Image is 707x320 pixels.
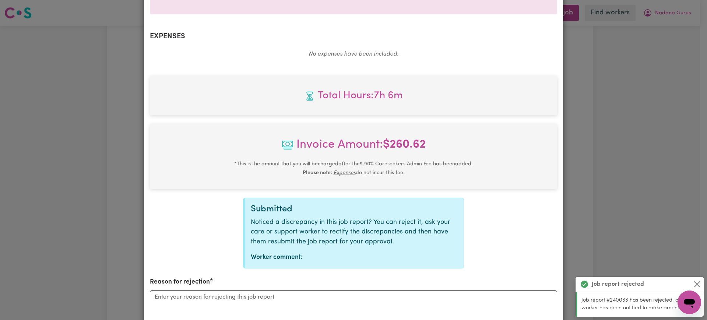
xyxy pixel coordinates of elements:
[150,277,210,287] label: Reason for rejection
[334,170,356,176] u: Expenses
[251,254,303,260] strong: Worker comment:
[309,51,398,57] em: No expenses have been included.
[303,170,332,176] b: Please note:
[678,291,701,314] iframe: Button to launch messaging window
[156,136,551,159] span: Invoice Amount:
[383,139,426,151] b: $ 260.62
[234,161,473,176] small: This is the amount that you will be charged after the 9.90 % Careseekers Admin Fee has been added...
[156,88,551,103] span: Total hours worked: 7 hours 6 minutes
[150,32,557,41] h2: Expenses
[592,280,644,289] strong: Job report rejected
[251,205,292,214] span: Submitted
[251,218,458,247] p: Noticed a discrepancy in this job report? You can reject it, ask your care or support worker to r...
[693,280,701,289] button: Close
[581,296,699,312] p: Job report #240033 has been rejected, and your worker has been notified to make amends.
